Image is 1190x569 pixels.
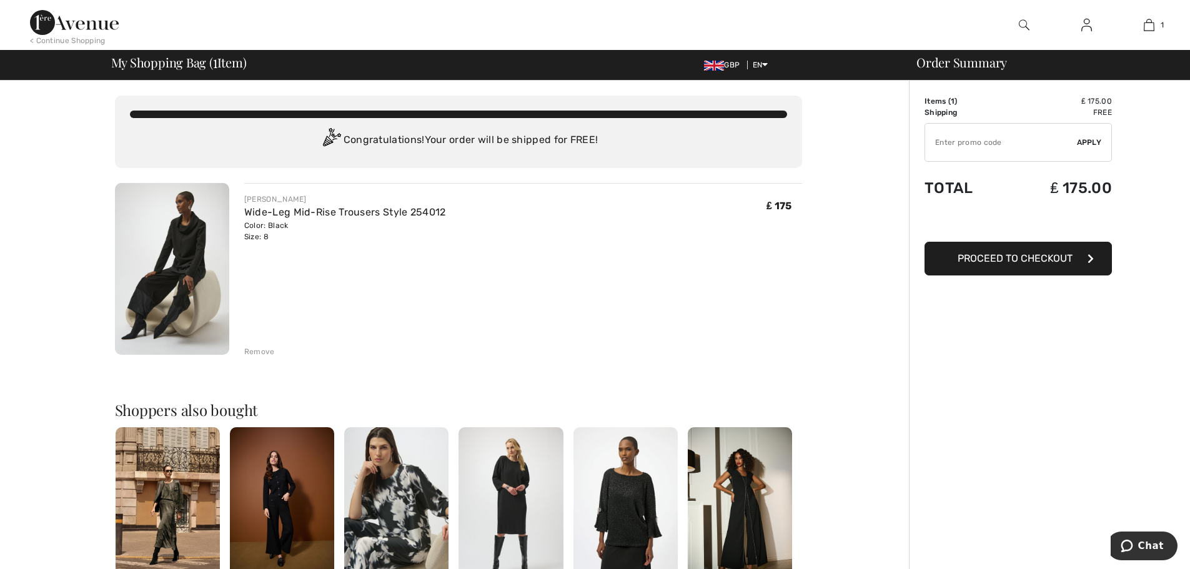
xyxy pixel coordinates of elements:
[30,10,119,35] img: 1ère Avenue
[115,402,802,417] h2: Shoppers also bought
[1071,17,1102,33] a: Sign In
[1118,17,1179,32] a: 1
[244,194,446,205] div: [PERSON_NAME]
[766,200,791,212] span: ₤ 175
[925,96,1007,107] td: Items ( )
[901,56,1183,69] div: Order Summary
[951,97,954,106] span: 1
[1081,17,1092,32] img: My Info
[1111,532,1178,563] iframe: Opens a widget where you can chat to one of our agents
[925,167,1007,209] td: Total
[244,220,446,242] div: Color: Black Size: 8
[213,53,217,69] span: 1
[1077,137,1102,148] span: Apply
[1007,167,1112,209] td: ₤ 175.00
[753,61,768,69] span: EN
[925,209,1112,237] iframe: PayPal
[319,128,344,153] img: Congratulation2.svg
[1144,17,1154,32] img: My Bag
[704,61,745,69] span: GBP
[925,107,1007,118] td: Shipping
[925,124,1077,161] input: Promo code
[130,128,787,153] div: Congratulations! Your order will be shipped for FREE!
[1019,17,1029,32] img: search the website
[111,56,247,69] span: My Shopping Bag ( Item)
[244,346,275,357] div: Remove
[30,35,106,46] div: < Continue Shopping
[925,242,1112,275] button: Proceed to Checkout
[1007,107,1112,118] td: Free
[958,252,1073,264] span: Proceed to Checkout
[704,61,724,71] img: UK Pound
[115,183,229,355] img: Wide-Leg Mid-Rise Trousers Style 254012
[244,206,446,218] a: Wide-Leg Mid-Rise Trousers Style 254012
[1161,19,1164,31] span: 1
[1007,96,1112,107] td: ₤ 175.00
